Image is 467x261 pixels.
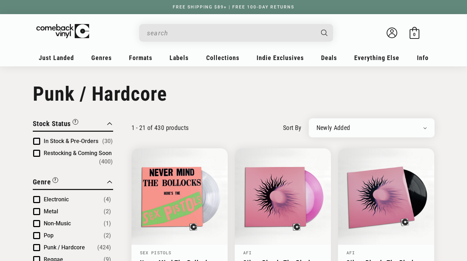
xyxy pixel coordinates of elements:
label: sort by [283,123,302,132]
span: Deals [321,54,337,61]
span: Info [417,54,429,61]
span: Collections [206,54,239,61]
a: Sex Pistols [140,250,172,255]
button: Filter by Genre [33,177,59,189]
span: Number of products: (2) [104,207,111,216]
span: Genre [33,178,51,186]
span: Punk / Hardcore [44,244,85,251]
div: Search [139,24,333,42]
span: Pop [44,232,54,239]
h1: Punk / Hardcore [33,82,435,106]
input: search [147,26,314,40]
span: Number of products: (400) [99,158,113,166]
span: Number of products: (30) [102,137,113,146]
span: 0 [413,32,416,37]
span: Metal [44,208,58,215]
a: AFI [243,250,252,255]
p: 1 - 21 of 430 products [131,124,189,131]
span: Indie Exclusives [257,54,304,61]
span: Restocking & Coming Soon [44,150,112,156]
span: Number of products: (1) [104,219,111,228]
a: AFI [346,250,355,255]
span: Number of products: (424) [97,243,111,252]
span: Labels [170,54,189,61]
span: Just Landed [39,54,74,61]
span: Everything Else [354,54,399,61]
span: Non-Music [44,220,71,227]
a: FREE SHIPPING $89+ | FREE 100-DAY RETURNS [166,5,301,10]
span: Number of products: (2) [104,231,111,240]
span: Formats [129,54,152,61]
span: Genres [91,54,112,61]
button: Filter by Stock Status [33,118,78,131]
span: Electronic [44,196,69,203]
span: Number of products: (4) [104,195,111,204]
button: Search [315,24,334,42]
span: In Stock & Pre-Orders [44,138,98,144]
span: Stock Status [33,119,71,128]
